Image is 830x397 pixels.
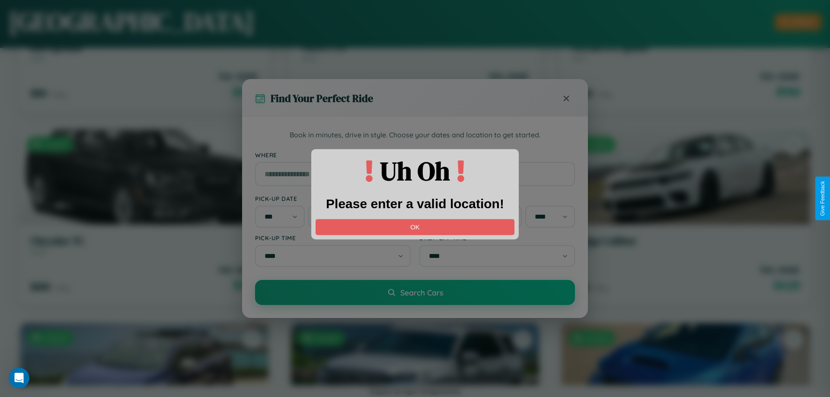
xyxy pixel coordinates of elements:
label: Drop-off Date [419,195,575,202]
label: Pick-up Date [255,195,411,202]
span: Search Cars [400,288,443,297]
p: Book in minutes, drive in style. Choose your dates and location to get started. [255,130,575,141]
label: Pick-up Time [255,234,411,241]
label: Where [255,151,575,159]
h3: Find Your Perfect Ride [271,91,373,105]
label: Drop-off Time [419,234,575,241]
